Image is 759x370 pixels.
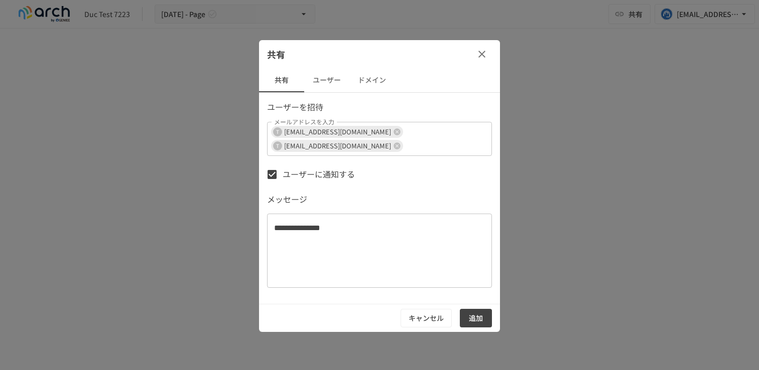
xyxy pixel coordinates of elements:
[280,126,395,137] span: [EMAIL_ADDRESS][DOMAIN_NAME]
[349,68,395,92] button: ドメイン
[259,40,500,68] div: 共有
[273,141,282,150] div: T
[259,68,304,92] button: 共有
[273,127,282,136] div: T
[401,309,452,327] button: キャンセル
[460,309,492,327] button: 追加
[267,193,492,206] p: メッセージ
[271,140,403,152] div: T[EMAIL_ADDRESS][DOMAIN_NAME]
[304,68,349,92] button: ユーザー
[280,140,395,151] span: [EMAIL_ADDRESS][DOMAIN_NAME]
[267,101,492,114] p: ユーザーを招待
[271,126,403,138] div: T[EMAIL_ADDRESS][DOMAIN_NAME]
[283,168,355,181] span: ユーザーに通知する
[274,117,334,126] label: メールアドレスを入力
